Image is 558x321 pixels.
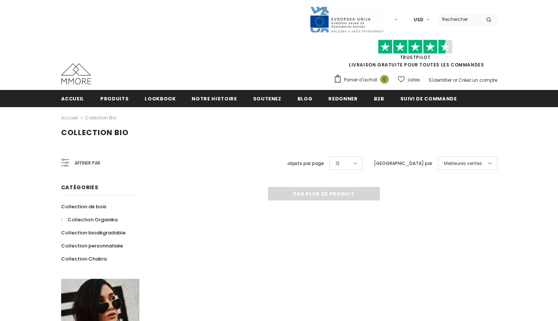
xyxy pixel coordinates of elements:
[253,90,281,107] a: soutenez
[61,63,91,84] img: Cas MMORE
[309,6,384,33] img: Javni Razpis
[378,40,453,54] img: Faites confiance aux étoiles pilotes
[429,77,452,83] a: S'identifier
[458,77,497,83] a: Créez un compte
[61,113,78,122] a: Accueil
[253,95,281,102] span: soutenez
[145,95,176,102] span: Lookbook
[335,160,340,167] span: 12
[297,95,313,102] span: Blog
[100,90,129,107] a: Produits
[334,74,393,85] a: Panier d'achat 0
[328,95,357,102] span: Redonner
[444,160,482,167] span: Meilleures ventes
[61,90,85,107] a: Accueil
[61,203,106,210] span: Collection de bois
[61,229,126,236] span: Collection biodégradable
[100,95,129,102] span: Produits
[309,16,384,22] a: Javni Razpis
[192,90,237,107] a: Notre histoire
[287,160,324,167] label: objets par page
[85,115,116,121] a: Collection Bio
[374,160,432,167] label: [GEOGRAPHIC_DATA] par
[374,90,384,107] a: B2B
[400,90,457,107] a: Suivi de commande
[344,76,377,84] span: Panier d'achat
[67,216,117,223] span: Collection Organika
[334,43,497,68] span: LIVRAISON GRATUITE POUR TOUTES LES COMMANDES
[61,226,126,239] a: Collection biodégradable
[61,95,85,102] span: Accueil
[328,90,357,107] a: Redonner
[61,252,107,265] a: Collection Chakra
[398,73,420,86] a: Listes
[438,14,480,25] input: Search Site
[61,213,117,226] a: Collection Organika
[408,76,420,84] span: Listes
[374,95,384,102] span: B2B
[453,77,457,83] span: or
[192,95,237,102] span: Notre histoire
[400,54,431,60] a: TrustPilot
[61,242,123,249] span: Collection personnalisée
[61,184,98,191] span: Catégories
[297,90,313,107] a: Blog
[145,90,176,107] a: Lookbook
[414,16,423,24] span: USD
[61,239,123,252] a: Collection personnalisée
[61,200,106,213] a: Collection de bois
[400,95,457,102] span: Suivi de commande
[75,159,100,167] span: Affiner par
[61,127,129,138] span: Collection Bio
[61,255,107,262] span: Collection Chakra
[380,75,389,84] span: 0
